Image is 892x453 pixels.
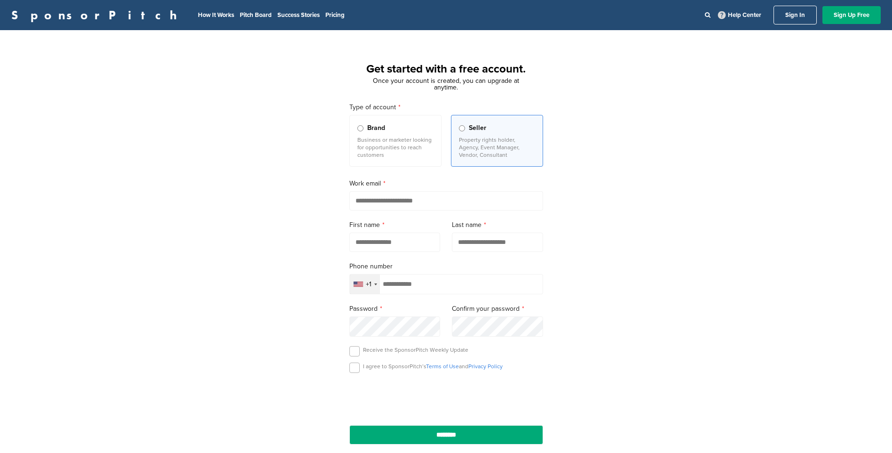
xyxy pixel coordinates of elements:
[366,281,371,288] div: +1
[349,304,441,314] label: Password
[393,384,500,412] iframe: reCAPTCHA
[325,11,345,19] a: Pricing
[11,9,183,21] a: SponsorPitch
[349,261,543,272] label: Phone number
[338,61,554,78] h1: Get started with a free account.
[198,11,234,19] a: How It Works
[774,6,817,24] a: Sign In
[363,346,468,354] p: Receive the SponsorPitch Weekly Update
[367,123,385,133] span: Brand
[373,77,519,91] span: Once your account is created, you can upgrade at anytime.
[469,123,486,133] span: Seller
[350,275,380,294] div: Selected country
[426,363,459,370] a: Terms of Use
[240,11,272,19] a: Pitch Board
[452,220,543,230] label: Last name
[357,136,434,159] p: Business or marketer looking for opportunities to reach customers
[363,363,503,370] p: I agree to SponsorPitch’s and
[459,136,535,159] p: Property rights holder, Agency, Event Manager, Vendor, Consultant
[349,102,543,113] label: Type of account
[357,125,363,131] input: Brand Business or marketer looking for opportunities to reach customers
[452,304,543,314] label: Confirm your password
[716,9,763,21] a: Help Center
[459,125,465,131] input: Seller Property rights holder, Agency, Event Manager, Vendor, Consultant
[468,363,503,370] a: Privacy Policy
[822,6,881,24] a: Sign Up Free
[277,11,320,19] a: Success Stories
[349,220,441,230] label: First name
[349,178,543,189] label: Work email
